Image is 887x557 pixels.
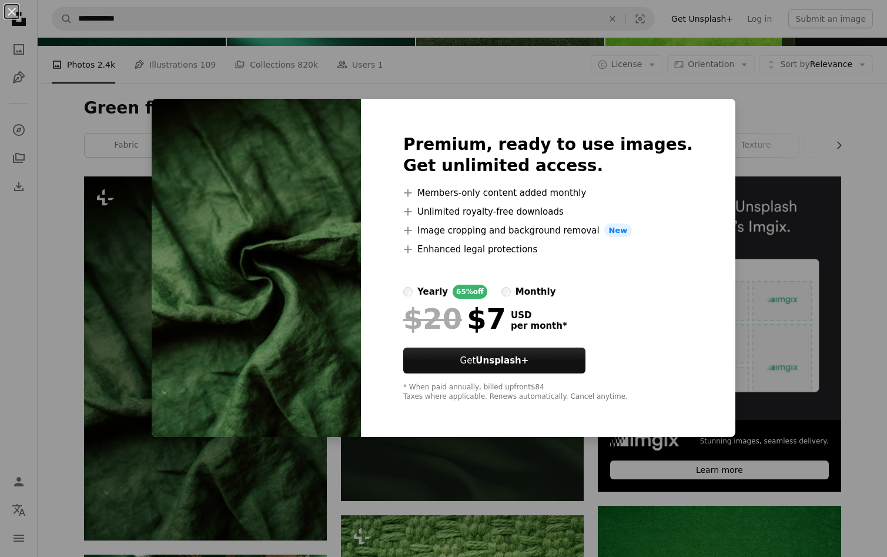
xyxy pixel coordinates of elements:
[403,383,693,402] div: * When paid annually, billed upfront $84 Taxes where applicable. Renews automatically. Cancel any...
[152,99,361,438] img: premium_photo-1670044658983-98476afd7002
[403,242,693,256] li: Enhanced legal protections
[403,303,506,334] div: $7
[403,224,693,238] li: Image cropping and background removal
[453,285,487,299] div: 65% off
[511,321,567,331] span: per month *
[403,134,693,176] h2: Premium, ready to use images. Get unlimited access.
[476,355,528,366] strong: Unsplash+
[403,303,462,334] span: $20
[417,285,448,299] div: yearly
[511,310,567,321] span: USD
[501,287,511,296] input: monthly
[604,224,632,238] span: New
[516,285,556,299] div: monthly
[403,186,693,200] li: Members-only content added monthly
[403,287,413,296] input: yearly65%off
[403,348,585,373] button: GetUnsplash+
[403,205,693,219] li: Unlimited royalty-free downloads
